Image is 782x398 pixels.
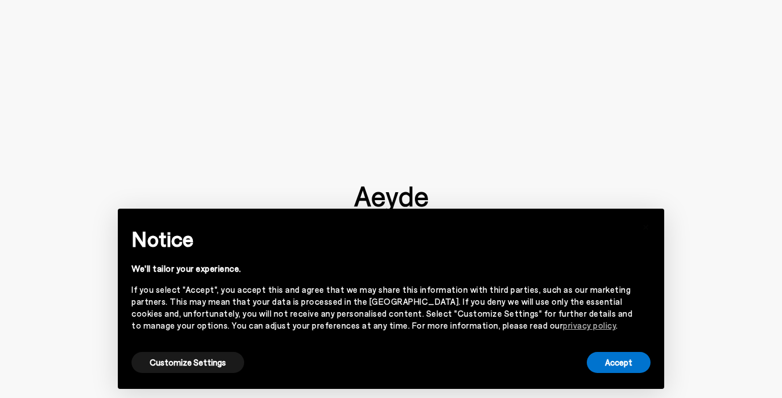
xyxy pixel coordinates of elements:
button: Customize Settings [131,352,244,373]
span: × [642,217,650,234]
img: footer-logo.svg [354,186,428,212]
h2: Notice [131,224,632,254]
div: We'll tailor your experience. [131,263,632,275]
button: Close this notice [632,212,660,239]
a: privacy policy [563,320,616,330]
button: Accept [587,352,651,373]
div: If you select "Accept", you accept this and agree that we may share this information with third p... [131,284,632,331]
